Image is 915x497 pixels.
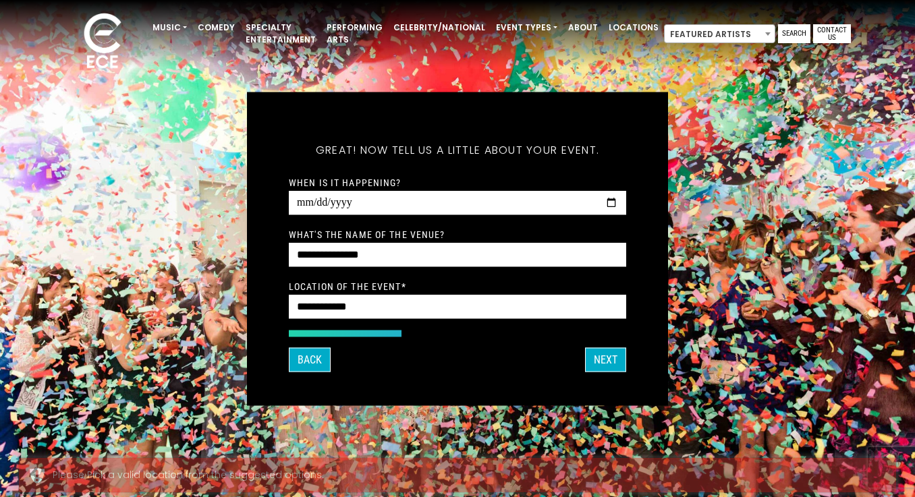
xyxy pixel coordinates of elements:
h5: Great! Now tell us a little about your event. [289,125,626,174]
label: When is it happening? [289,176,401,188]
div: Please Pick a valid location from the suggested options. [53,468,886,482]
img: ece_new_logo_whitev2-1.png [69,9,136,75]
a: Search [778,24,810,43]
a: Event Types [491,16,563,39]
a: Music [147,16,192,39]
span: Featured Artists [665,25,775,44]
a: Performing Arts [321,16,388,51]
label: Location of the event [289,280,406,292]
a: Specialty Entertainment [240,16,321,51]
a: Contact Us [813,24,851,43]
a: Locations [603,16,664,39]
button: Back [289,347,331,372]
a: Comedy [192,16,240,39]
span: Featured Artists [664,24,775,43]
a: About [563,16,603,39]
a: Celebrity/National [388,16,491,39]
button: Next [585,347,626,372]
label: What's the name of the venue? [289,228,445,240]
